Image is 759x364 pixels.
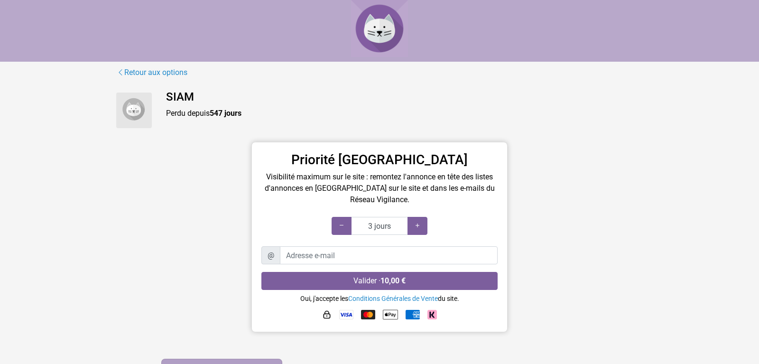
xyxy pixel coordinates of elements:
p: Perdu depuis [166,108,643,119]
img: Visa [339,310,353,319]
button: Valider ·10,00 € [261,272,498,290]
input: Adresse e-mail [280,246,498,264]
h3: Priorité [GEOGRAPHIC_DATA] [261,152,498,168]
span: @ [261,246,280,264]
p: Visibilité maximum sur le site : remontez l'annonce en tête des listes d'annonces en [GEOGRAPHIC_... [261,171,498,205]
img: American Express [406,310,420,319]
strong: 10,00 € [380,276,406,285]
img: Klarna [427,310,437,319]
a: Retour aux options [116,66,188,79]
img: Apple Pay [383,307,398,322]
small: Oui, j'accepte les du site. [300,295,459,302]
a: Conditions Générales de Vente [348,295,438,302]
img: HTTPS : paiement sécurisé [322,310,332,319]
h4: SIAM [166,90,643,104]
img: Mastercard [361,310,375,319]
strong: 547 jours [210,109,241,118]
